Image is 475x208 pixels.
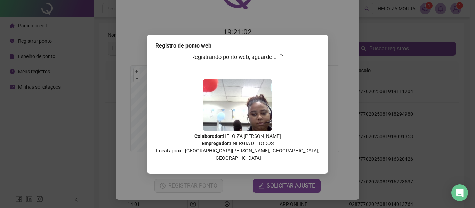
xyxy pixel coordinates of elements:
[277,53,285,61] span: loading
[155,133,320,162] p: : HELOIZA [PERSON_NAME] : ENERGIA DE TODOS Local aprox.: [GEOGRAPHIC_DATA][PERSON_NAME], [GEOGRAP...
[203,79,272,131] img: 9k=
[155,42,320,50] div: Registro de ponto web
[194,133,222,139] strong: Colaborador
[451,184,468,201] div: Open Intercom Messenger
[155,53,320,62] h3: Registrando ponto web, aguarde...
[202,141,229,146] strong: Empregador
